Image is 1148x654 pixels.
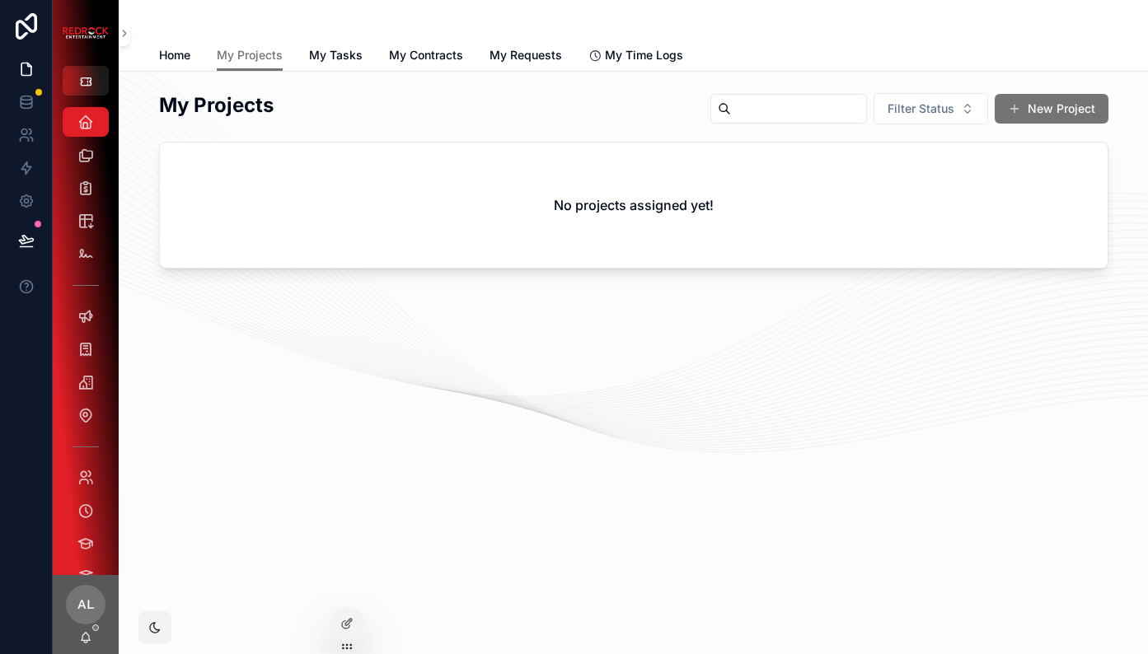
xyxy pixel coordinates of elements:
a: My Tasks [309,40,363,73]
span: AL [77,595,95,614]
span: My Tasks [309,47,363,63]
span: My Requests [490,47,562,63]
button: New Project [995,94,1108,124]
img: App logo [63,27,109,39]
a: My Contracts [389,40,463,73]
a: My Requests [490,40,562,73]
span: My Contracts [389,47,463,63]
span: Filter Status [888,100,954,117]
span: Home [159,47,190,63]
a: My Projects [217,40,283,72]
h2: My Projects [159,91,274,119]
span: My Projects [217,47,283,63]
button: Select Button [874,93,988,124]
div: scrollable content [53,96,119,575]
a: Home [159,40,190,73]
a: My Time Logs [588,40,683,73]
h2: No projects assigned yet! [554,195,714,215]
span: My Time Logs [605,47,683,63]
